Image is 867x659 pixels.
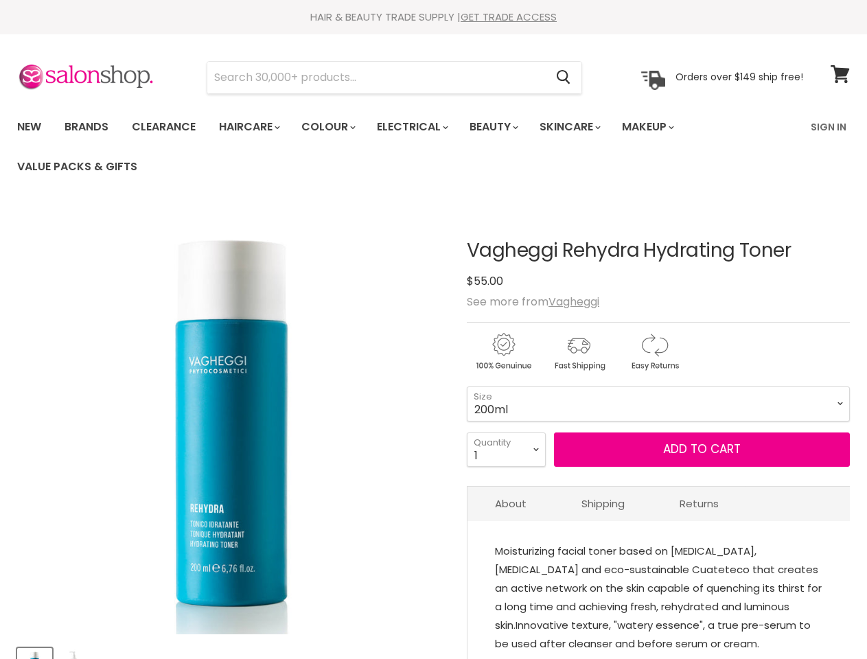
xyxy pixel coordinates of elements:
button: Search [545,62,581,93]
span: Moisturizing facial toner based on [MEDICAL_DATA], [MEDICAL_DATA] and eco-sustainable Cuateteco t... [495,544,822,632]
img: returns.gif [618,331,691,373]
select: Quantity [467,432,546,467]
button: Add to cart [554,432,850,467]
h1: Vagheggi Rehydra Hydrating Toner [467,240,850,262]
img: Vagheggi Rehydra Hydrating Toner [17,206,446,635]
a: Makeup [612,113,682,141]
a: Shipping [554,487,652,520]
a: Electrical [367,113,456,141]
a: Skincare [529,113,609,141]
a: Clearance [122,113,206,141]
span: Innovative texture, "watery essence", a true pre-serum to be used after cleanser and before serum... [495,618,811,651]
span: See more from [467,294,599,310]
a: GET TRADE ACCESS [461,10,557,24]
a: Value Packs & Gifts [7,152,148,181]
form: Product [207,61,582,94]
input: Search [207,62,545,93]
a: New [7,113,51,141]
a: Vagheggi [548,294,599,310]
span: Add to cart [663,441,741,457]
img: genuine.gif [467,331,540,373]
a: Sign In [802,113,855,141]
a: Returns [652,487,746,520]
ul: Main menu [7,107,802,187]
a: Haircare [209,113,288,141]
p: Orders over $149 ship free! [675,71,803,83]
a: Beauty [459,113,527,141]
span: $55.00 [467,273,503,289]
a: Colour [291,113,364,141]
a: About [467,487,554,520]
img: shipping.gif [542,331,615,373]
div: Vagheggi Rehydra Hydrating Toner image. Click or Scroll to Zoom. [17,206,446,635]
a: Brands [54,113,119,141]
